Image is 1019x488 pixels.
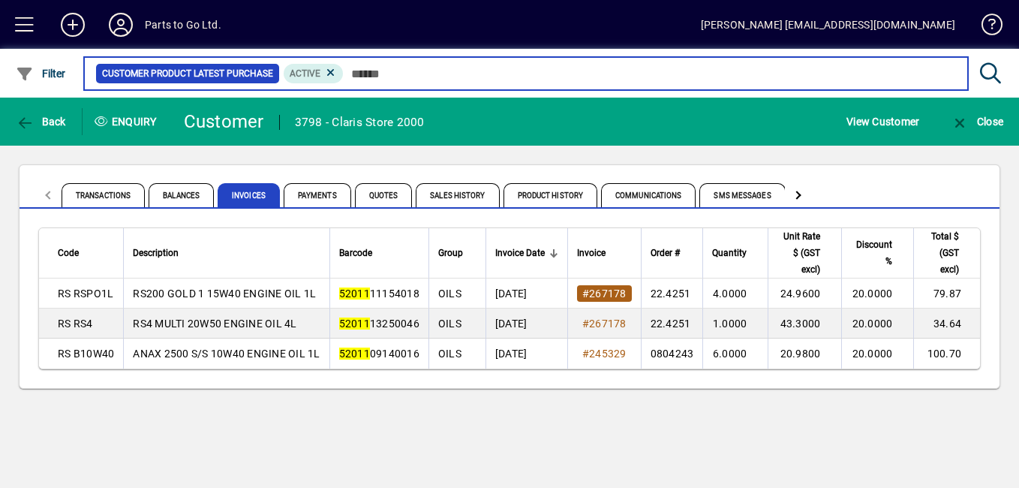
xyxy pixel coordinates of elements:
div: 3798 - Claris Store 2000 [295,110,425,134]
span: Code [58,245,79,261]
span: Transactions [62,183,145,207]
td: 0804243 [641,339,703,369]
span: 245329 [589,348,627,360]
span: Invoice [577,245,606,261]
span: Quotes [355,183,413,207]
span: RS RS4 [58,318,93,330]
a: #267178 [577,285,632,302]
td: 6.0000 [702,339,768,369]
td: 20.0000 [841,309,913,339]
div: Enquiry [83,110,173,134]
div: Total $ (GST excl) [923,228,972,278]
span: Sales History [416,183,499,207]
span: Discount % [851,236,892,270]
td: 100.70 [913,339,980,369]
span: OILS [438,318,461,330]
div: Quantity [712,245,760,261]
span: View Customer [846,110,919,134]
div: Barcode [339,245,419,261]
span: Product History [503,183,598,207]
em: 52011 [339,288,370,300]
td: 4.0000 [702,279,768,309]
div: [PERSON_NAME] [EMAIL_ADDRESS][DOMAIN_NAME] [701,13,955,37]
a: #245329 [577,345,632,362]
div: Parts to Go Ltd. [145,13,221,37]
button: View Customer [843,108,923,135]
span: Order # [651,245,680,261]
span: Active [290,68,320,79]
td: [DATE] [485,339,567,369]
button: Back [12,108,70,135]
span: # [582,318,589,330]
span: 267178 [589,288,627,300]
span: OILS [438,288,461,300]
span: # [582,348,589,360]
td: 20.0000 [841,279,913,309]
em: 52011 [339,318,370,330]
span: Back [16,116,66,128]
span: 267178 [589,318,627,330]
span: RS200 GOLD 1 15W40 ENGINE OIL 1L [133,288,316,300]
span: RS4 MULTI 20W50 ENGINE OIL 4L [133,318,296,330]
span: Invoice Date [495,245,545,261]
span: RS RSPO1L [58,288,113,300]
span: ANAX 2500 S/S 10W40 ENGINE OIL 1L [133,348,320,360]
td: 34.64 [913,309,980,339]
span: Close [951,116,1003,128]
em: 52011 [339,348,370,360]
td: 22.4251 [641,309,703,339]
div: Customer [184,110,264,134]
td: 79.87 [913,279,980,309]
div: Order # [651,245,694,261]
td: 24.9600 [768,279,841,309]
td: [DATE] [485,309,567,339]
span: Filter [16,68,66,80]
span: Balances [149,183,214,207]
div: Group [438,245,476,261]
span: SMS Messages [699,183,785,207]
span: Invoices [218,183,280,207]
span: Quantity [712,245,747,261]
td: 20.0000 [841,339,913,369]
div: Discount % [851,236,906,270]
button: Add [49,11,97,38]
td: [DATE] [485,279,567,309]
span: RS B10W40 [58,348,114,360]
button: Profile [97,11,145,38]
span: Barcode [339,245,372,261]
span: 11154018 [339,288,419,300]
span: # [582,288,589,300]
span: Unit Rate $ (GST excl) [777,228,820,278]
span: Group [438,245,463,261]
span: Customer Product Latest Purchase [102,66,273,81]
span: 09140016 [339,348,419,360]
div: Unit Rate $ (GST excl) [777,228,834,278]
td: 43.3000 [768,309,841,339]
span: 13250046 [339,318,419,330]
div: Description [133,245,320,261]
app-page-header-button: Close enquiry [935,108,1019,135]
span: Communications [601,183,696,207]
div: Code [58,245,114,261]
button: Close [947,108,1007,135]
button: Filter [12,60,70,87]
span: Total $ (GST excl) [923,228,959,278]
mat-chip: Product Activation Status: Active [284,64,344,83]
td: 1.0000 [702,309,768,339]
span: Description [133,245,179,261]
div: Invoice Date [495,245,558,261]
a: #267178 [577,315,632,332]
td: 20.9800 [768,339,841,369]
td: 22.4251 [641,279,703,309]
a: Knowledge Base [970,3,1000,52]
span: OILS [438,348,461,360]
div: Invoice [577,245,632,261]
span: Payments [284,183,351,207]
